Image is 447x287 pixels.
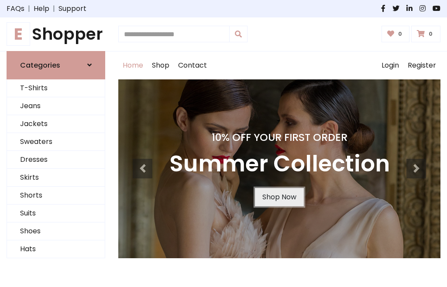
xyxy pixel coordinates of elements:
a: Categories [7,51,105,79]
h4: 10% Off Your First Order [169,131,390,143]
h1: Shopper [7,24,105,44]
a: FAQs [7,3,24,14]
a: 0 [411,26,440,42]
a: Jackets [7,115,105,133]
a: Skirts [7,169,105,187]
a: Login [377,51,403,79]
a: Dresses [7,151,105,169]
a: Support [58,3,86,14]
span: | [49,3,58,14]
a: Shorts [7,187,105,205]
a: Suits [7,205,105,222]
a: Hats [7,240,105,258]
h6: Categories [20,61,60,69]
span: | [24,3,34,14]
span: 0 [396,30,404,38]
a: Shop [148,51,174,79]
a: Sweaters [7,133,105,151]
span: E [7,22,30,46]
a: Home [118,51,148,79]
a: Register [403,51,440,79]
a: Jeans [7,97,105,115]
a: Shop Now [255,188,304,206]
span: 0 [426,30,435,38]
a: EShopper [7,24,105,44]
h3: Summer Collection [169,150,390,178]
a: T-Shirts [7,79,105,97]
a: Shoes [7,222,105,240]
a: Help [34,3,49,14]
a: 0 [382,26,410,42]
a: Contact [174,51,211,79]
